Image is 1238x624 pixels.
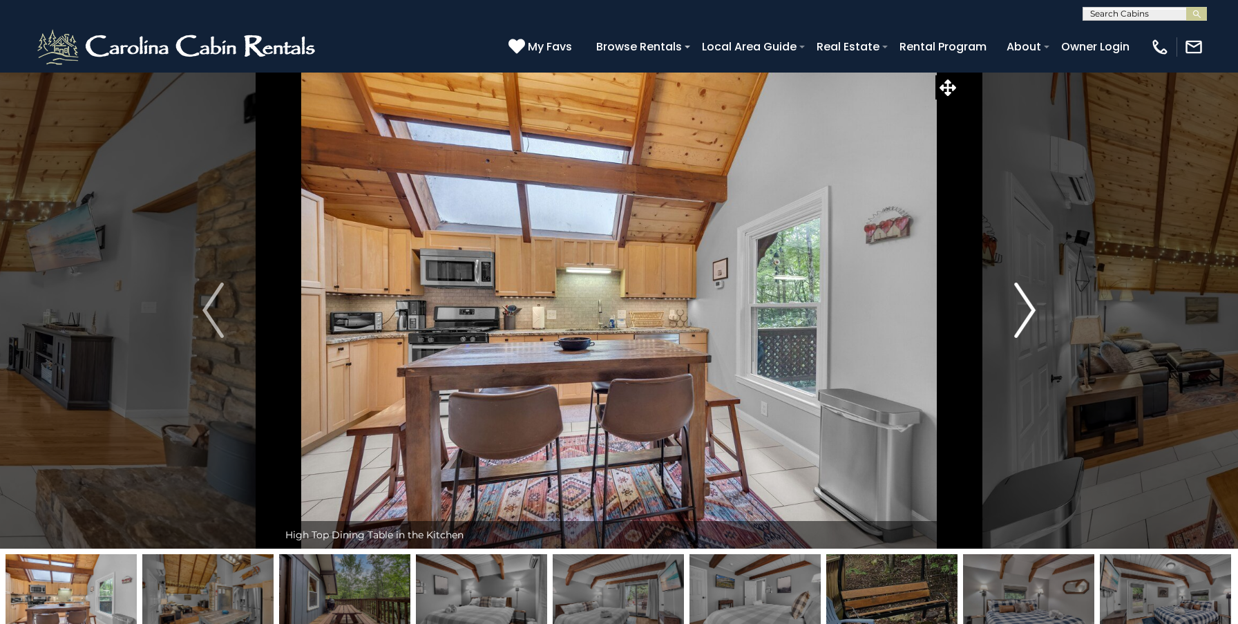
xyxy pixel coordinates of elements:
a: About [1000,35,1048,59]
a: Browse Rentals [589,35,689,59]
a: Rental Program [893,35,993,59]
img: arrow [1014,283,1035,338]
div: High Top Dining Table in the Kitchen [278,521,960,549]
img: White-1-2.png [35,26,321,68]
span: My Favs [528,38,572,55]
img: phone-regular-white.png [1150,37,1170,57]
a: Local Area Guide [695,35,803,59]
a: My Favs [508,38,575,56]
button: Previous [148,72,278,549]
img: arrow [202,283,223,338]
button: Next [960,72,1090,549]
a: Real Estate [810,35,886,59]
img: mail-regular-white.png [1184,37,1203,57]
a: Owner Login [1054,35,1136,59]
